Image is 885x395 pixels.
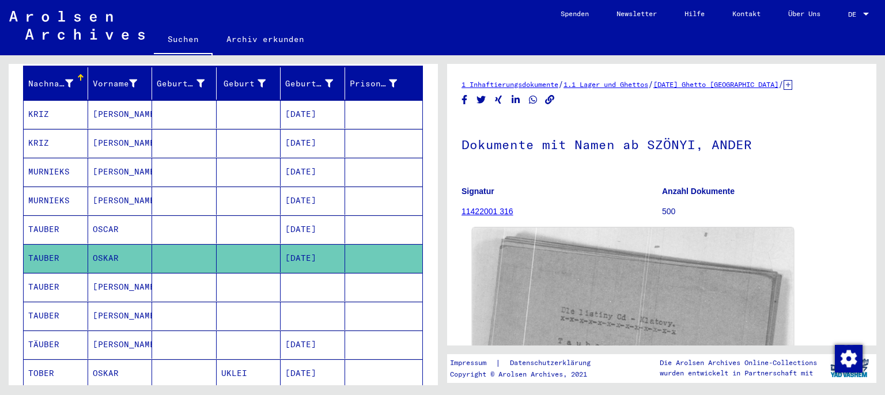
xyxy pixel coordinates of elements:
[88,67,153,100] mat-header-cell: Vorname
[88,273,153,301] mat-cell: [PERSON_NAME]
[350,74,412,93] div: Prisoner #
[345,67,423,100] mat-header-cell: Prisoner #
[475,93,487,107] button: Share on Twitter
[154,25,213,55] a: Suchen
[281,215,345,244] mat-cell: [DATE]
[281,129,345,157] mat-cell: [DATE]
[648,79,653,89] span: /
[281,187,345,215] mat-cell: [DATE]
[157,74,219,93] div: Geburtsname
[24,187,88,215] mat-cell: MURNIEKS
[88,158,153,186] mat-cell: [PERSON_NAME]
[462,187,494,196] b: Signatur
[660,368,817,378] p: wurden entwickelt in Partnerschaft mit
[221,74,281,93] div: Geburt‏
[281,244,345,272] mat-cell: [DATE]
[462,80,558,89] a: 1 Inhaftierungsdokumente
[462,207,513,216] a: 11422001 316
[281,331,345,359] mat-cell: [DATE]
[510,93,522,107] button: Share on LinkedIn
[152,67,217,100] mat-header-cell: Geburtsname
[285,74,347,93] div: Geburtsdatum
[28,78,73,90] div: Nachname
[221,78,266,90] div: Geburt‏
[527,93,539,107] button: Share on WhatsApp
[778,79,784,89] span: /
[350,78,398,90] div: Prisoner #
[563,80,648,89] a: 1.1 Lager und Ghettos
[493,93,505,107] button: Share on Xing
[450,369,604,379] p: Copyright © Arolsen Archives, 2021
[281,359,345,388] mat-cell: [DATE]
[653,80,778,89] a: [DATE] Ghetto [GEOGRAPHIC_DATA]
[24,302,88,330] mat-cell: TAUBER
[93,74,152,93] div: Vorname
[281,158,345,186] mat-cell: [DATE]
[828,354,871,382] img: yv_logo.png
[213,25,318,53] a: Archiv erkunden
[24,215,88,244] mat-cell: TAUBER
[24,359,88,388] mat-cell: TOBER
[157,78,205,90] div: Geburtsname
[450,357,604,369] div: |
[24,331,88,359] mat-cell: TÄUBER
[88,302,153,330] mat-cell: [PERSON_NAME]
[848,10,861,18] span: DE
[450,357,496,369] a: Impressum
[93,78,138,90] div: Vorname
[285,78,333,90] div: Geburtsdatum
[88,100,153,128] mat-cell: [PERSON_NAME]
[662,206,862,218] p: 500
[544,93,556,107] button: Copy link
[88,129,153,157] mat-cell: [PERSON_NAME]
[24,100,88,128] mat-cell: KRIZ
[281,100,345,128] mat-cell: [DATE]
[24,158,88,186] mat-cell: MURNIEKS
[24,129,88,157] mat-cell: KRIZ
[834,344,862,372] div: Zustimmung ändern
[462,118,862,169] h1: Dokumente mit Namen ab SZÖNYI, ANDER
[24,273,88,301] mat-cell: TAUBER
[24,67,88,100] mat-header-cell: Nachname
[88,215,153,244] mat-cell: OSCAR
[88,331,153,359] mat-cell: [PERSON_NAME]
[88,244,153,272] mat-cell: OSKAR
[217,67,281,100] mat-header-cell: Geburt‏
[88,187,153,215] mat-cell: [PERSON_NAME]
[662,187,735,196] b: Anzahl Dokumente
[88,359,153,388] mat-cell: OSKAR
[558,79,563,89] span: /
[281,67,345,100] mat-header-cell: Geburtsdatum
[660,358,817,368] p: Die Arolsen Archives Online-Collections
[9,11,145,40] img: Arolsen_neg.svg
[24,244,88,272] mat-cell: TAUBER
[835,345,863,373] img: Zustimmung ändern
[501,357,604,369] a: Datenschutzerklärung
[217,359,281,388] mat-cell: UKLEI
[28,74,88,93] div: Nachname
[459,93,471,107] button: Share on Facebook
